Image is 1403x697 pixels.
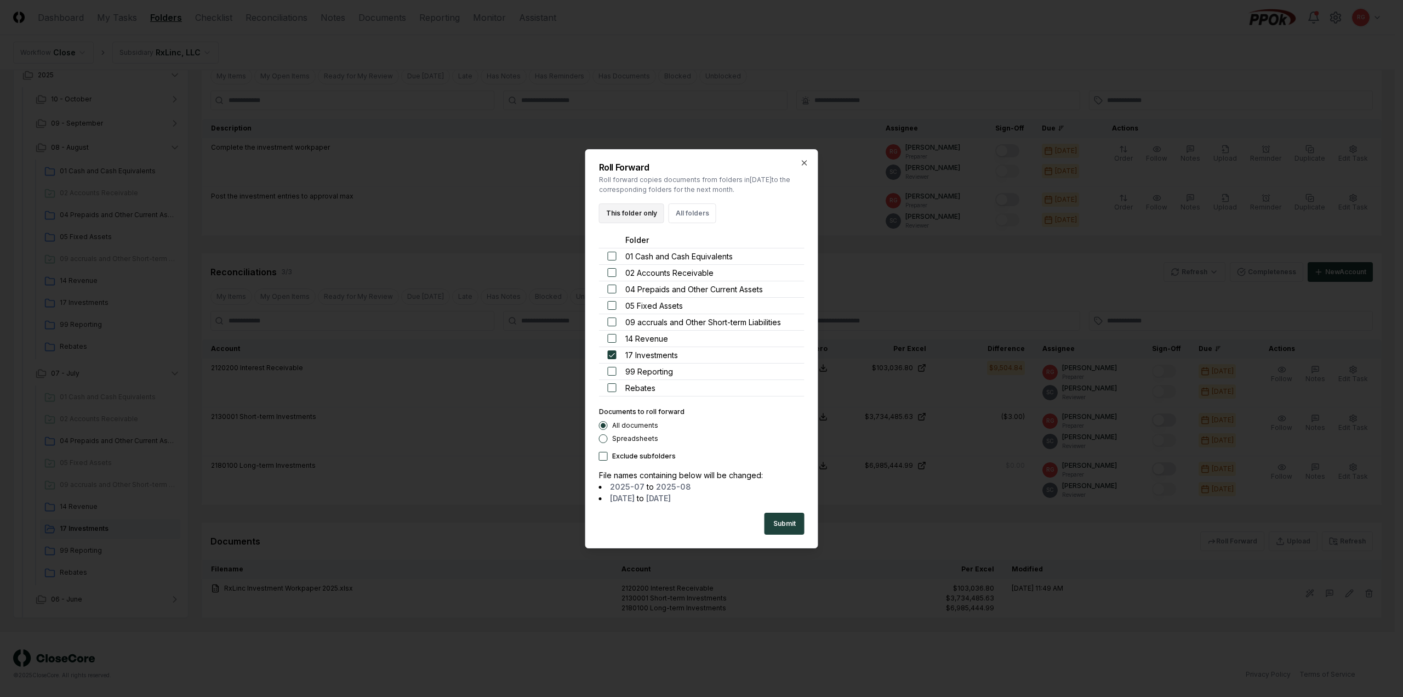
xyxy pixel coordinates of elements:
span: 2025-07 [610,482,645,491]
span: to [647,482,654,491]
h2: Roll Forward [599,163,805,172]
span: 05 Fixed Assets [625,300,683,311]
span: 09 accruals and Other Short-term Liabilities [625,316,781,328]
div: Folder [625,234,796,246]
button: Submit [765,513,805,535]
div: File names containing below will be changed: [599,469,805,481]
button: This folder only [599,203,664,223]
label: Documents to roll forward [599,407,685,416]
label: Exclude subfolders [612,453,676,460]
span: 17 Investments [625,349,678,361]
span: Rebates [625,382,655,394]
span: to [637,494,644,503]
span: 14 Revenue [625,333,668,344]
p: Roll forward copies documents from folders in [DATE] to the corresponding folders for the next mo... [599,175,805,195]
span: 01 Cash and Cash Equivalents [625,251,733,262]
span: [DATE] [610,494,635,503]
span: 99 Reporting [625,366,673,377]
span: 02 Accounts Receivable [625,267,714,279]
span: 04 Prepaids and Other Current Assets [625,284,763,295]
button: All folders [669,203,716,223]
label: Spreadsheets [612,435,658,442]
span: [DATE] [646,494,671,503]
label: All documents [612,422,658,429]
span: 2025-08 [656,482,691,491]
